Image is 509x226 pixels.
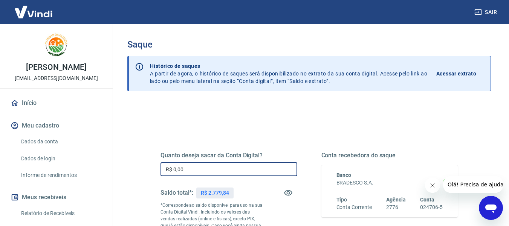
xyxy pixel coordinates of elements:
h5: Saldo total*: [160,189,193,197]
span: Olá! Precisa de ajuda? [5,5,63,11]
a: Informe de rendimentos [18,168,104,183]
h3: Saque [127,39,491,50]
span: Conta [420,197,434,203]
p: Histórico de saques [150,62,427,70]
p: Acessar extrato [436,70,476,77]
img: Vindi [9,0,58,23]
span: Banco [336,172,352,178]
iframe: Fechar mensagem [425,178,440,193]
h6: 2776 [386,203,406,211]
a: Dados de login [18,151,104,166]
p: R$ 2.779,84 [201,189,229,197]
span: Agência [386,197,406,203]
button: Sair [473,5,500,19]
p: A partir de agora, o histórico de saques será disponibilizado no extrato da sua conta digital. Ac... [150,62,427,85]
iframe: Mensagem da empresa [443,176,503,193]
a: Início [9,95,104,111]
iframe: Botão para abrir a janela de mensagens [479,196,503,220]
p: [EMAIL_ADDRESS][DOMAIN_NAME] [15,74,98,82]
h6: 024706-5 [420,203,443,211]
button: Meus recebíveis [9,189,104,206]
h5: Quanto deseja sacar da Conta Digital? [160,152,297,159]
h6: BRADESCO S.A. [336,179,443,187]
a: Acessar extrato [436,62,485,85]
img: 88cfd489-ffb9-4ff3-9d54-8f81e8335bb7.jpeg [41,30,72,60]
h6: Conta Corrente [336,203,372,211]
button: Meu cadastro [9,117,104,134]
a: Dados da conta [18,134,104,149]
span: Tipo [336,197,347,203]
p: [PERSON_NAME] [26,63,86,71]
h5: Conta recebedora do saque [321,152,458,159]
a: Relatório de Recebíveis [18,206,104,221]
